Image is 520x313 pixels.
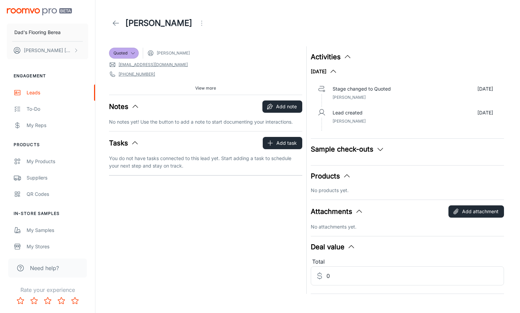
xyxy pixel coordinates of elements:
[27,105,88,113] div: To-do
[311,223,504,231] p: No attachments yet.
[119,62,188,68] a: [EMAIL_ADDRESS][DOMAIN_NAME]
[477,85,493,93] p: [DATE]
[27,174,88,182] div: Suppliers
[24,47,72,54] p: [PERSON_NAME] [PERSON_NAME]
[157,50,190,56] span: [PERSON_NAME]
[125,17,192,29] h1: [PERSON_NAME]
[326,266,504,285] input: Estimated deal value
[7,8,72,15] img: Roomvo PRO Beta
[68,294,82,308] button: Rate 5 star
[5,286,90,294] p: Rate your experience
[109,48,139,59] div: Quoted
[333,119,366,124] span: [PERSON_NAME]
[27,294,41,308] button: Rate 2 star
[27,158,88,165] div: My Products
[27,226,88,234] div: My Samples
[113,50,127,56] span: Quoted
[333,85,391,93] p: Stage changed to Quoted
[27,122,88,129] div: My Reps
[109,101,139,112] button: Notes
[311,257,504,266] div: Total
[311,242,355,252] button: Deal value
[30,264,59,272] span: Need help?
[55,294,68,308] button: Rate 4 star
[27,243,88,250] div: My Stores
[333,95,366,100] span: [PERSON_NAME]
[311,67,337,76] button: [DATE]
[109,138,139,148] button: Tasks
[27,89,88,96] div: Leads
[311,171,351,181] button: Products
[41,294,55,308] button: Rate 3 star
[333,109,363,116] p: Lead created
[311,206,363,217] button: Attachments
[311,187,504,194] p: No products yet.
[195,85,216,91] span: View more
[109,118,302,126] p: No notes yet! Use the button to add a note to start documenting your interactions.
[7,42,88,59] button: [PERSON_NAME] [PERSON_NAME]
[311,144,384,154] button: Sample check-outs
[109,155,302,170] p: You do not have tasks connected to this lead yet. Start adding a task to schedule your next step ...
[448,205,504,218] button: Add attachment
[311,52,352,62] button: Activities
[7,24,88,41] button: Dad's Flooring Berea
[14,294,27,308] button: Rate 1 star
[195,16,209,30] button: Open menu
[263,137,302,149] button: Add task
[27,190,88,198] div: QR Codes
[477,109,493,116] p: [DATE]
[262,100,302,113] button: Add note
[14,29,61,36] p: Dad's Flooring Berea
[193,83,219,93] button: View more
[119,71,155,77] a: [PHONE_NUMBER]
